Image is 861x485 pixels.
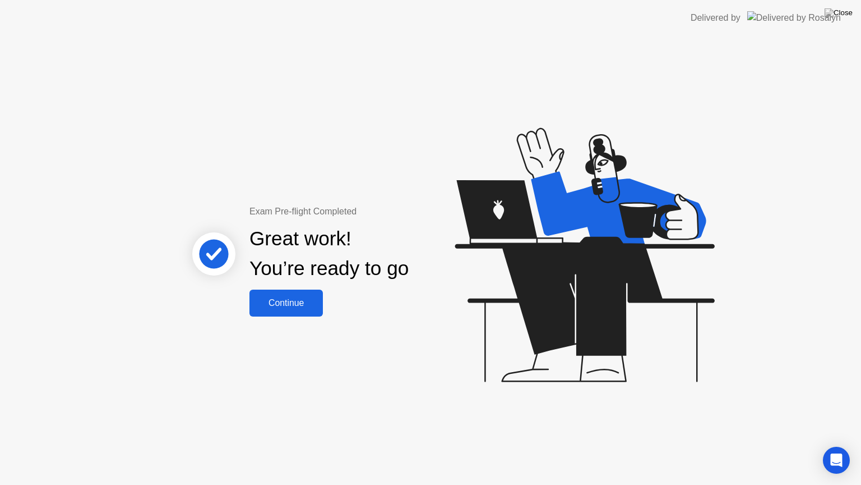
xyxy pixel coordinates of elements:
[823,447,850,474] div: Open Intercom Messenger
[253,298,320,308] div: Continue
[747,11,841,24] img: Delivered by Rosalyn
[825,8,853,17] img: Close
[249,205,481,218] div: Exam Pre-flight Completed
[691,11,740,25] div: Delivered by
[249,290,323,317] button: Continue
[249,224,409,283] div: Great work! You’re ready to go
